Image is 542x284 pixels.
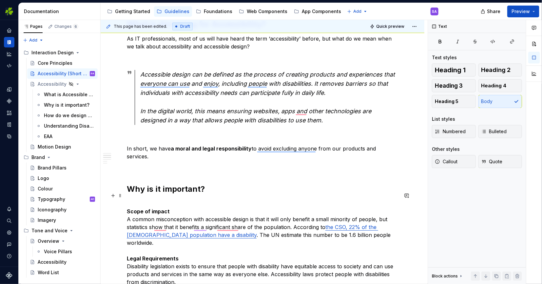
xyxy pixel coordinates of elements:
a: Accessibility [27,257,98,267]
a: Home [4,25,14,36]
div: Accessibility (Short version) [38,70,88,77]
a: Logo [27,173,98,184]
a: Components [4,96,14,106]
div: Interaction Design [31,49,74,56]
a: Overview [27,236,98,246]
div: Text styles [432,54,457,61]
div: Brand Pillars [38,165,67,171]
a: Colour [27,184,98,194]
div: Iconography [38,206,67,213]
div: Tone and Voice [21,225,98,236]
button: Add [21,36,46,45]
button: Heading 4 [478,79,522,92]
a: App Components [291,6,344,17]
span: 6 [73,24,78,29]
h2: Why is it important? [127,184,398,194]
span: Heading 2 [481,67,511,73]
a: Word List [27,267,98,278]
a: Understanding Disability [33,121,98,131]
a: Design tokens [4,84,14,95]
p: In short, we have to avoid excluding anyone from our products and services. [127,145,398,160]
span: Numbered [435,128,466,135]
a: TypographyAO [27,194,98,204]
span: Heading 5 [435,98,458,105]
a: Guidelines [154,6,192,17]
div: Interaction Design [21,47,98,58]
div: Accessibility [38,81,67,87]
div: Brand [31,154,45,161]
span: Heading 3 [435,82,463,89]
span: Preview [512,8,530,15]
div: Why is it important? [44,102,89,108]
div: Core Principles [38,60,72,66]
button: Quote [478,155,522,168]
button: Quick preview [368,22,407,31]
div: What is Accessible Design? [44,91,94,98]
em: Accessible design can be defined as the process of creating products and experiences that everyon... [140,71,397,96]
div: How do we design for Inclusivity? [44,112,94,119]
a: Motion Design [27,142,98,152]
a: Assets [4,108,14,118]
div: EAA [44,133,52,140]
div: Overview [38,238,59,244]
a: Accessibility [27,79,98,89]
svg: Supernova Logo [6,272,12,279]
span: Bulleted [481,128,507,135]
div: Changes [54,24,78,29]
div: Logo [38,175,49,182]
div: Understanding Disability [44,123,94,129]
div: Documentation [24,8,98,15]
button: Heading 2 [478,63,522,77]
div: Page tree [21,47,98,278]
button: Contact support [4,239,14,250]
div: Page tree [105,5,344,18]
div: SA [91,70,94,77]
div: Typography [38,196,65,203]
span: This page has been edited. [114,24,167,29]
span: Share [487,8,500,15]
div: Motion Design [38,144,71,150]
span: Heading 4 [481,82,507,89]
a: Why is it important? [33,100,98,110]
div: App Components [302,8,341,15]
strong: Scope of impact [127,208,170,215]
div: Voice Pillars [44,248,72,255]
div: Block actions [432,274,458,279]
a: Core Principles [27,58,98,68]
a: Code automation [4,61,14,71]
div: Web Components [247,8,287,15]
div: Tone and Voice [31,227,68,234]
button: Add [345,7,370,16]
button: Numbered [432,125,476,138]
span: Heading 1 [435,67,466,73]
a: Analytics [4,49,14,59]
div: Brand [21,152,98,163]
a: What is Accessible Design? [33,89,98,100]
a: Foundations [193,6,235,17]
span: Add [29,38,37,43]
div: Block actions [432,272,464,281]
div: Other styles [432,146,460,152]
a: Data sources [4,131,14,142]
div: Getting Started [115,8,150,15]
div: Guidelines [165,8,189,15]
a: Voice Pillars [33,246,98,257]
span: Draft [180,24,190,29]
div: Settings [4,227,14,238]
button: Heading 1 [432,63,476,77]
button: Search ⌘K [4,216,14,226]
a: Brand Pillars [27,163,98,173]
button: Preview [507,6,539,17]
a: Accessibility (Short version)SA [27,68,98,79]
div: Foundations [204,8,232,15]
button: Heading 3 [432,79,476,92]
div: Documentation [4,37,14,47]
div: Notifications [4,204,14,214]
